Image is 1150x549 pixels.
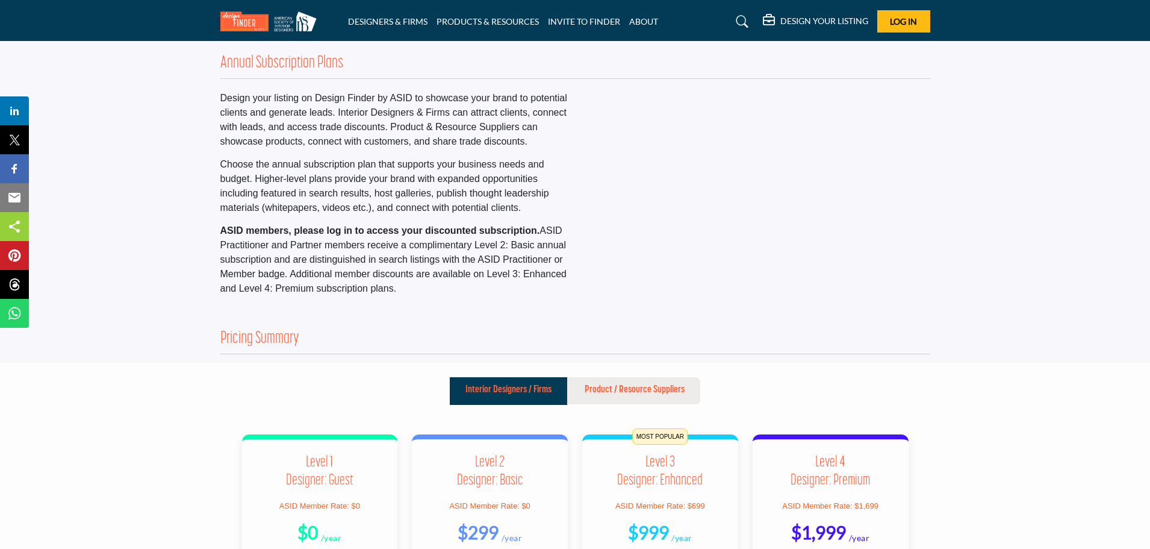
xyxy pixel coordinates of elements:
h5: DESIGN YOUR LISTING [780,16,868,27]
img: Site Logo [220,11,323,31]
button: Product / Resource Suppliers [569,377,700,405]
p: Product / Resource Suppliers [585,383,685,397]
p: Design your listing on Design Finder by ASID to showcase your brand to potential clients and gene... [220,91,569,149]
span: Log In [890,16,917,27]
sub: /year [321,533,342,543]
h2: Pricing Summary [220,329,299,350]
a: INVITE TO FINDER [548,16,620,27]
sub: /year [849,533,870,543]
sub: /year [502,533,523,543]
h3: Level 3 Designer: Enhanced [597,454,724,490]
b: $1,999 [791,521,846,543]
h3: Level 4 Designer: Premium [767,454,894,490]
span: ASID Member Rate: $699 [615,501,705,510]
button: Log In [877,10,930,33]
b: $999 [628,521,669,543]
b: $0 [297,521,318,543]
h3: Level 1 Designer: Guest [256,454,384,490]
a: DESIGNERS & FIRMS [348,16,427,27]
strong: ASID members, please log in to access your discounted subscription. [220,225,540,236]
h3: Level 2 Designer: Basic [426,454,553,490]
span: ASID Member Rate: $0 [449,501,530,510]
button: Interior Designers / Firms [450,377,567,405]
a: PRODUCTS & RESOURCES [437,16,539,27]
p: Interior Designers / Firms [465,383,552,397]
span: ASID Member Rate: $1,699 [782,501,878,510]
div: DESIGN YOUR LISTING [763,14,868,29]
p: ASID Practitioner and Partner members receive a complimentary Level 2: Basic annual subscription ... [220,224,569,296]
span: MOST POPULAR [633,428,688,445]
a: ABOUT [629,16,658,27]
span: ASID Member Rate: $0 [279,501,360,510]
sub: /year [671,533,692,543]
b: $299 [458,521,499,543]
a: Search [724,12,756,31]
p: Choose the annual subscription plan that supports your business needs and budget. Higher-level pl... [220,157,569,215]
h2: Annual Subscription Plans [220,54,343,74]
